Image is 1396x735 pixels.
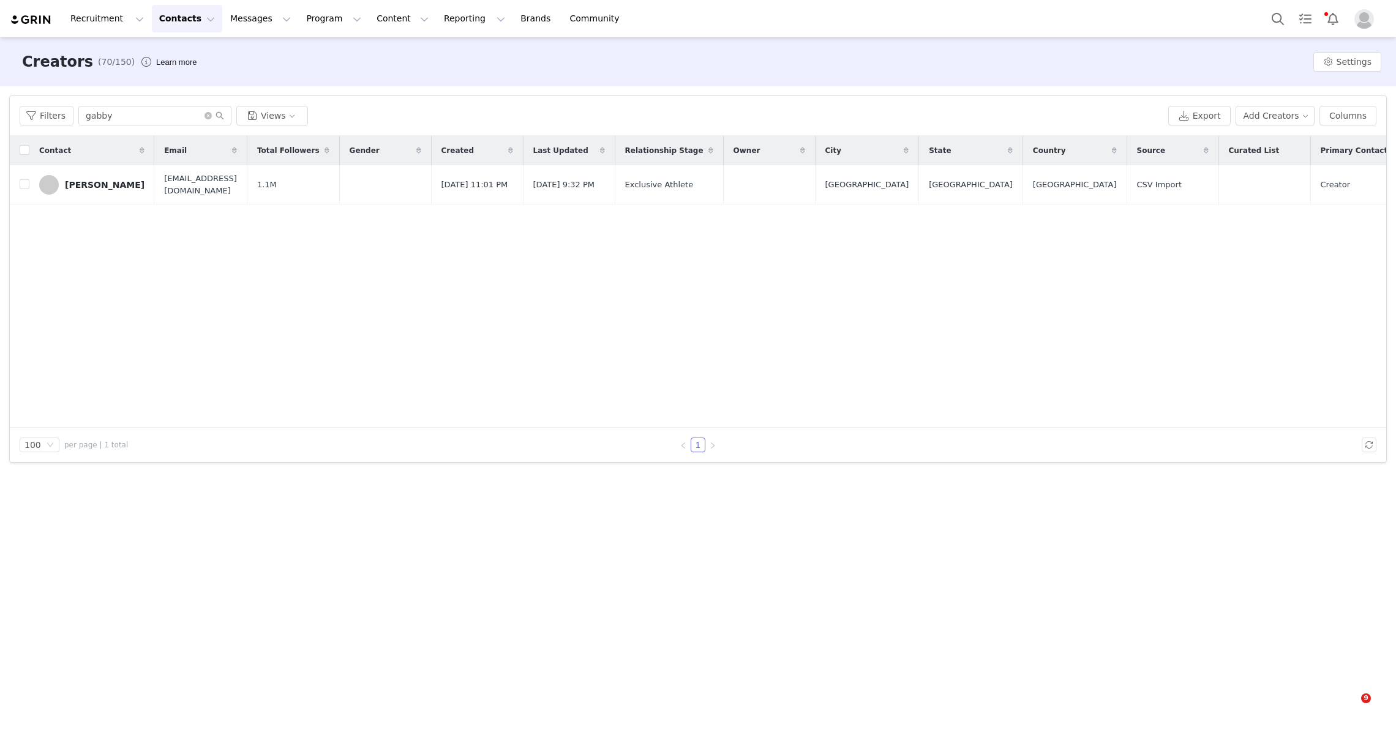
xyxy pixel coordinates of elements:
span: 9 [1361,693,1371,703]
i: icon: left [680,442,687,449]
button: Program [299,5,369,32]
span: Primary Contact [1321,145,1388,156]
a: Tasks [1292,5,1319,32]
span: 1.1M [257,179,277,191]
input: Search... [78,106,231,125]
span: Gender [350,145,380,156]
span: (70/150) [98,56,135,69]
span: [GEOGRAPHIC_DATA] [929,179,1013,191]
li: Previous Page [676,438,691,452]
span: Total Followers [257,145,320,156]
i: icon: close-circle [205,112,212,119]
iframe: Intercom live chat [1336,693,1365,723]
button: Add Creators [1236,106,1315,125]
span: Country [1033,145,1066,156]
span: State [929,145,951,156]
span: Contact [39,145,71,156]
span: Created [441,145,474,156]
h3: Creators [22,51,93,73]
span: [DATE] 9:32 PM [533,179,595,191]
div: 100 [24,438,41,452]
button: Filters [20,106,73,125]
span: [EMAIL_ADDRESS][DOMAIN_NAME] [164,173,237,196]
button: Content [369,5,436,32]
span: Email [164,145,187,156]
button: Views [236,106,308,125]
button: Export [1168,106,1231,125]
button: Notifications [1319,5,1346,32]
a: Community [563,5,632,32]
i: icon: search [216,111,224,120]
span: [DATE] 11:01 PM [441,179,508,191]
a: Brands [513,5,561,32]
button: Recruitment [63,5,151,32]
a: [PERSON_NAME] [39,175,144,195]
button: Reporting [437,5,512,32]
button: Contacts [152,5,222,32]
div: Tooltip anchor [154,56,199,69]
span: Relationship Stage [625,145,704,156]
a: 1 [691,438,705,452]
span: Last Updated [533,145,588,156]
span: [GEOGRAPHIC_DATA] [825,179,909,191]
button: Columns [1319,106,1376,125]
li: Next Page [705,438,720,452]
span: Owner [734,145,760,156]
span: Source [1137,145,1166,156]
i: icon: right [709,442,716,449]
img: grin logo [10,14,53,26]
div: [PERSON_NAME] [65,180,144,190]
button: Profile [1347,9,1386,29]
span: CSV Import [1137,179,1182,191]
span: per page | 1 total [64,439,128,450]
span: Exclusive Athlete [625,179,694,191]
span: City [825,145,841,156]
button: Settings [1313,52,1381,72]
i: icon: down [47,441,54,450]
button: Search [1264,5,1291,32]
button: Messages [223,5,298,32]
span: Curated List [1229,145,1280,156]
img: placeholder-profile.jpg [1354,9,1374,29]
span: [GEOGRAPHIC_DATA] [1033,179,1117,191]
